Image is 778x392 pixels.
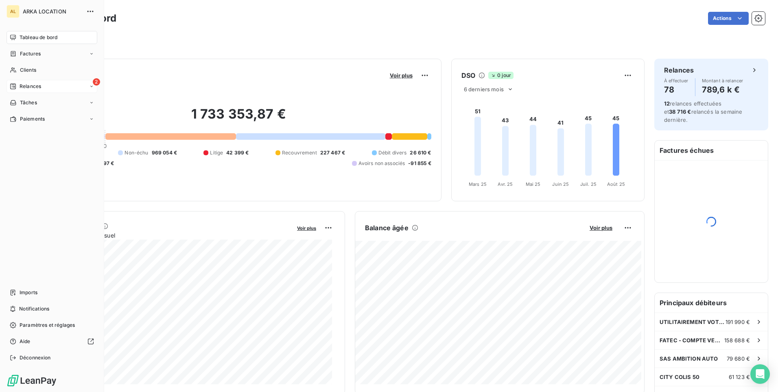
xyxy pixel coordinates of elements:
[724,337,750,344] span: 158 688 €
[210,149,223,156] span: Litige
[655,141,768,160] h6: Factures échues
[387,72,415,79] button: Voir plus
[729,374,750,380] span: 61 123 €
[20,338,31,345] span: Aide
[20,289,37,296] span: Imports
[103,143,107,149] span: 0
[358,160,405,167] span: Avoirs non associés
[660,374,699,380] span: CITY COLIS 50
[525,181,540,187] tspan: Mai 25
[488,72,514,79] span: 0 jour
[669,108,691,115] span: 38 716 €
[552,181,569,187] tspan: Juin 25
[20,66,36,74] span: Clients
[297,225,316,231] span: Voir plus
[726,319,750,325] span: 191 990 €
[702,83,743,96] h4: 789,6 k €
[7,286,97,299] a: Imports
[664,65,694,75] h6: Relances
[20,99,37,106] span: Tâches
[408,160,431,167] span: -91 855 €
[23,8,81,15] span: ARKA LOCATION
[20,354,51,361] span: Déconnexion
[7,112,97,126] a: Paiements
[727,355,750,362] span: 79 680 €
[590,225,612,231] span: Voir plus
[226,149,249,156] span: 42 399 €
[655,293,768,313] h6: Principaux débiteurs
[660,355,718,362] span: SAS AMBITION AUTO
[282,149,317,156] span: Recouvrement
[702,78,743,83] span: Montant à relancer
[19,305,49,313] span: Notifications
[20,322,75,329] span: Paramètres et réglages
[7,5,20,18] div: AL
[708,12,749,25] button: Actions
[664,78,688,83] span: À effectuer
[750,364,770,384] div: Open Intercom Messenger
[46,106,431,130] h2: 1 733 353,87 €
[410,149,431,156] span: 26 610 €
[580,181,597,187] tspan: Juil. 25
[152,149,177,156] span: 969 054 €
[7,96,97,109] a: Tâches
[320,149,345,156] span: 227 467 €
[93,78,100,86] span: 2
[125,149,148,156] span: Non-échu
[660,337,724,344] span: FATEC - COMPTE VEHIPOSTE
[46,231,291,240] span: Chiffre d'affaires mensuel
[464,86,504,92] span: 6 derniers mois
[664,83,688,96] h4: 78
[7,80,97,93] a: 2Relances
[7,47,97,60] a: Factures
[20,50,41,57] span: Factures
[7,319,97,332] a: Paramètres et réglages
[660,319,726,325] span: UTILITAIREMENT VOTRE SARL
[20,115,45,123] span: Paiements
[365,223,409,233] h6: Balance âgée
[664,100,670,107] span: 12
[587,224,615,231] button: Voir plus
[498,181,513,187] tspan: Avr. 25
[295,224,319,231] button: Voir plus
[7,374,57,387] img: Logo LeanPay
[390,72,413,79] span: Voir plus
[607,181,625,187] tspan: Août 25
[20,83,41,90] span: Relances
[378,149,407,156] span: Débit divers
[664,100,742,123] span: relances effectuées et relancés la semaine dernière.
[7,64,97,77] a: Clients
[7,335,97,348] a: Aide
[469,181,487,187] tspan: Mars 25
[7,31,97,44] a: Tableau de bord
[20,34,57,41] span: Tableau de bord
[461,70,475,80] h6: DSO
